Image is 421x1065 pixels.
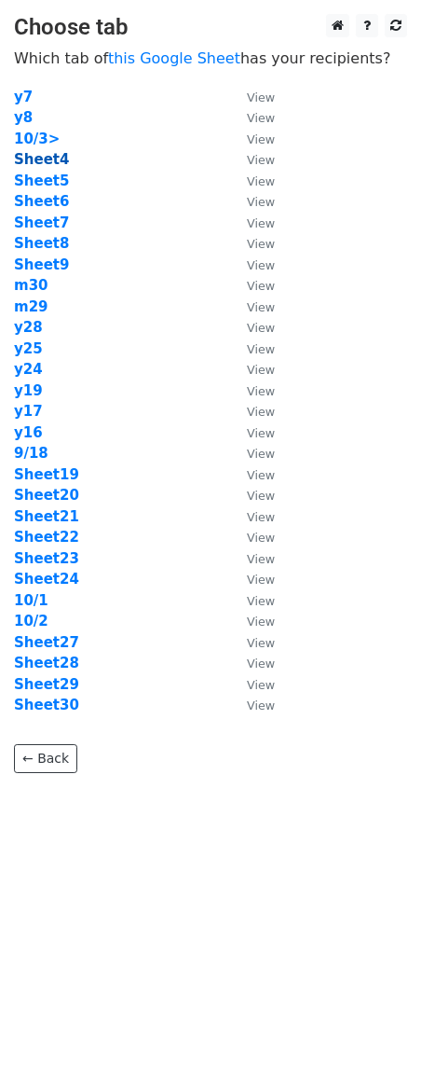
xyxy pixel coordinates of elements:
[14,214,69,231] a: Sheet7
[228,319,275,336] a: View
[14,340,43,357] a: y25
[14,571,79,588] a: Sheet24
[14,48,407,68] p: Which tab of has your recipients?
[228,550,275,567] a: View
[247,300,275,314] small: View
[14,89,33,105] a: y7
[14,235,69,252] a: Sheet8
[228,131,275,147] a: View
[247,594,275,608] small: View
[247,384,275,398] small: View
[14,592,48,609] a: 10/1
[14,697,79,713] a: Sheet30
[247,552,275,566] small: View
[228,235,275,252] a: View
[228,445,275,462] a: View
[247,195,275,209] small: View
[14,298,48,315] a: m29
[247,321,275,335] small: View
[228,151,275,168] a: View
[228,697,275,713] a: View
[14,613,48,629] a: 10/2
[247,111,275,125] small: View
[14,529,79,546] a: Sheet22
[228,89,275,105] a: View
[228,634,275,651] a: View
[14,173,69,189] strong: Sheet5
[228,277,275,294] a: View
[14,424,43,441] a: y16
[228,361,275,378] a: View
[247,363,275,377] small: View
[247,405,275,419] small: View
[328,975,421,1065] iframe: Chat Widget
[14,466,79,483] a: Sheet19
[228,382,275,399] a: View
[14,550,79,567] a: Sheet23
[247,279,275,293] small: View
[247,615,275,629] small: View
[247,657,275,671] small: View
[14,382,43,399] a: y19
[228,487,275,504] a: View
[14,508,79,525] a: Sheet21
[14,676,79,693] a: Sheet29
[108,49,240,67] a: this Google Sheet
[228,571,275,588] a: View
[14,744,77,773] a: ← Back
[247,153,275,167] small: View
[247,237,275,251] small: View
[247,174,275,188] small: View
[247,216,275,230] small: View
[14,445,48,462] strong: 9/18
[14,193,69,210] a: Sheet6
[247,636,275,650] small: View
[228,655,275,671] a: View
[247,468,275,482] small: View
[228,613,275,629] a: View
[247,698,275,712] small: View
[247,258,275,272] small: View
[14,655,79,671] a: Sheet28
[247,573,275,587] small: View
[14,131,60,147] a: 10/3>
[247,342,275,356] small: View
[14,361,43,378] a: y24
[228,173,275,189] a: View
[14,109,33,126] strong: y8
[247,510,275,524] small: View
[247,132,275,146] small: View
[14,634,79,651] a: Sheet27
[228,109,275,126] a: View
[228,424,275,441] a: View
[14,277,48,294] strong: m30
[14,151,69,168] a: Sheet4
[228,298,275,315] a: View
[228,256,275,273] a: View
[247,426,275,440] small: View
[247,447,275,461] small: View
[228,676,275,693] a: View
[228,340,275,357] a: View
[228,403,275,420] a: View
[14,14,407,41] h3: Choose tab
